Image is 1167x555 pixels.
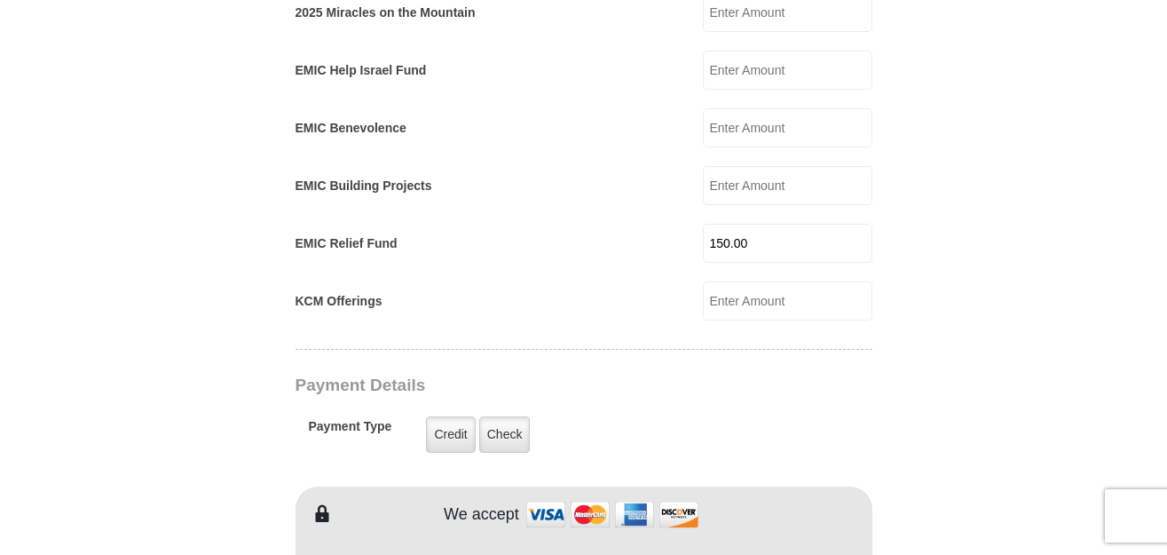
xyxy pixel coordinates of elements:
img: credit cards accepted [524,496,701,534]
label: EMIC Building Projects [296,177,432,195]
label: Credit [426,416,475,453]
input: Enter Amount [703,51,872,90]
label: 2025 Miracles on the Mountain [296,4,476,22]
label: Check [479,416,531,453]
label: KCM Offerings [296,292,382,311]
input: Enter Amount [703,108,872,147]
input: Enter Amount [703,166,872,205]
label: EMIC Benevolence [296,119,406,138]
h5: Payment Type [309,419,392,443]
h4: We accept [444,505,519,525]
input: Enter Amount [703,281,872,321]
label: EMIC Help Israel Fund [296,61,427,80]
h3: Payment Details [296,376,748,396]
label: EMIC Relief Fund [296,234,398,253]
input: Enter Amount [703,224,872,263]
